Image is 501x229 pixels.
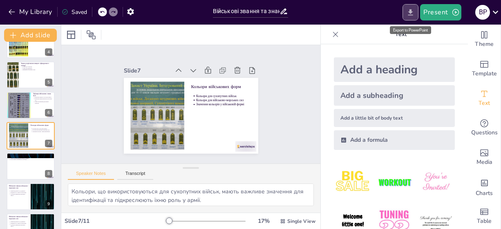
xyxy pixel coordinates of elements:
div: 5 [45,79,52,86]
span: Text [479,99,490,108]
div: Slide 7 [127,60,174,73]
div: 17 % [254,217,273,225]
div: 8 [45,170,52,177]
p: Text [342,25,460,44]
div: Add text boxes [468,84,501,113]
p: Військові звання військово-морських сил [35,98,52,101]
p: Знаки для генералів [23,66,52,68]
p: Знаки розрізнення для кожної категорії [35,101,52,104]
span: Table [477,217,492,226]
div: Add a formula [334,130,455,150]
div: Change the overall theme [468,25,501,54]
span: Template [472,69,497,78]
span: Position [86,30,96,40]
p: Роль кожного військовослужбовця [11,159,52,160]
p: Відмінності в знаках розрізнення [11,222,28,224]
p: Значення кольорів у військовій формі [32,131,52,133]
p: Знаки розрізнення вищого офіцерського складу [21,62,52,67]
p: Знаки для адміралів [23,68,52,69]
div: Add a subheading [334,85,455,106]
button: Export to PowerPoint [403,4,418,20]
button: My Library [6,5,56,18]
p: Значення кольорів у військовій формі [196,103,251,113]
div: 4 [45,48,52,56]
p: Відмінності в знаках розрізнення [11,192,28,193]
span: Single View [287,218,315,224]
p: Знаки розрізнення для кожного звання [11,157,52,159]
p: Важливість плетених зірок [23,69,52,70]
p: Структура військово-морського флоту [11,224,28,227]
div: 5 [7,61,55,88]
button: Transcript [117,171,154,180]
p: Таблиця військових звань ЗСУ [33,93,52,97]
span: Charts [476,189,493,198]
p: Військові звання сухопутних військ [9,154,52,156]
input: Insert title [213,5,280,17]
p: Військові звання військово-морських сил [9,215,28,220]
p: Військові звання військово-морських сил [9,185,28,189]
button: Present [420,4,461,20]
button: В Р [475,4,490,20]
span: Media [476,158,492,167]
p: Кольори для військово-морських сил [32,129,52,131]
div: 4 [7,31,55,58]
button: Add slide [4,29,57,42]
button: Speaker Notes [68,171,114,180]
p: Кольори військових форм [192,84,253,96]
p: Звання від рекрута до генерала [11,156,52,157]
div: 9 [45,200,52,208]
div: В Р [475,5,490,20]
div: Saved [62,8,87,16]
div: Add images, graphics, shapes or video [468,143,501,172]
p: Звання від рекрута до адмірала [11,221,28,222]
p: Кольори для сухопутних військ [197,95,252,104]
div: Layout [65,28,78,41]
div: Export to PowerPoint [390,26,431,34]
div: Get real-time input from your audience [468,113,501,143]
p: Кольори для військово-морських сил [196,99,252,109]
div: Slide 7 / 11 [65,217,167,225]
div: 9 [7,183,55,210]
p: Кольори військових форм [31,124,52,127]
div: Add ready made slides [468,54,501,84]
div: Add charts and graphs [468,172,501,202]
div: 6 [45,109,52,116]
p: Військові звання сухопутних військ [35,97,52,98]
div: 6 [7,92,55,119]
img: 1.jpeg [334,163,372,201]
img: 2.jpeg [375,163,413,201]
p: Кольори для сухопутних військ [32,128,52,129]
div: 7 [45,140,52,147]
div: 7 [7,122,55,149]
div: 8 [7,153,55,180]
textarea: Кольори, що використовуються для сухопутних військ, мають важливе значення для ідентифікації та п... [68,184,314,206]
span: Questions [471,128,498,137]
img: 3.jpeg [417,163,455,201]
p: Структура військово-морського флоту [11,193,28,196]
p: Звання від рекрута до адмірала [11,190,28,192]
div: Add a little bit of body text [334,109,455,127]
span: Theme [475,40,494,49]
div: Add a heading [334,57,455,82]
